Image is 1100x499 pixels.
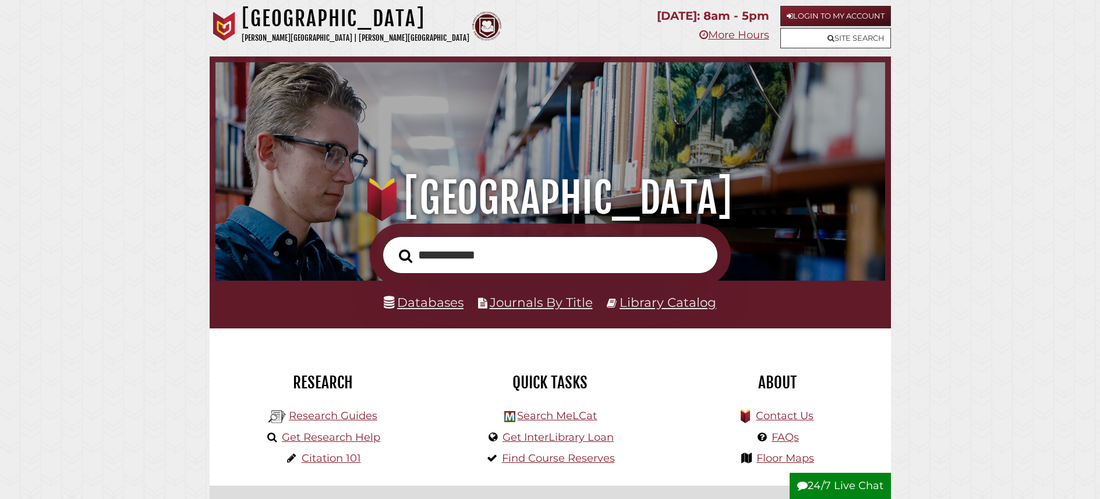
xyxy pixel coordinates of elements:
[517,409,597,422] a: Search MeLCat
[445,373,655,392] h2: Quick Tasks
[620,295,716,310] a: Library Catalog
[399,249,412,263] i: Search
[673,373,882,392] h2: About
[302,452,361,465] a: Citation 101
[384,295,464,310] a: Databases
[502,452,615,465] a: Find Course Reserves
[289,409,377,422] a: Research Guides
[232,172,868,224] h1: [GEOGRAPHIC_DATA]
[503,431,614,444] a: Get InterLibrary Loan
[699,29,769,41] a: More Hours
[242,6,469,31] h1: [GEOGRAPHIC_DATA]
[772,431,799,444] a: FAQs
[282,431,380,444] a: Get Research Help
[490,295,593,310] a: Journals By Title
[780,6,891,26] a: Login to My Account
[657,6,769,26] p: [DATE]: 8am - 5pm
[756,452,814,465] a: Floor Maps
[210,12,239,41] img: Calvin University
[756,409,813,422] a: Contact Us
[780,28,891,48] a: Site Search
[504,411,515,422] img: Hekman Library Logo
[218,373,428,392] h2: Research
[268,408,286,426] img: Hekman Library Logo
[393,246,418,267] button: Search
[472,12,501,41] img: Calvin Theological Seminary
[242,31,469,45] p: [PERSON_NAME][GEOGRAPHIC_DATA] | [PERSON_NAME][GEOGRAPHIC_DATA]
